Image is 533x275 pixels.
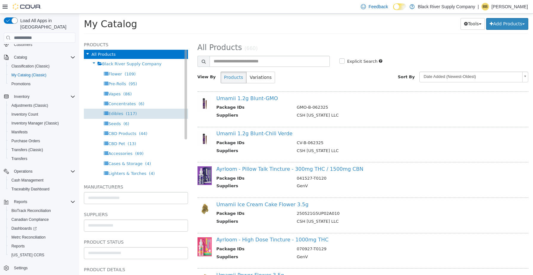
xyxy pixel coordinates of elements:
[29,88,57,93] span: Concentrates
[9,225,75,232] span: Dashboards
[11,73,47,78] span: My Catalog (Classic)
[9,146,46,154] a: Transfers (Classic)
[9,225,39,232] a: Dashboards
[60,118,68,122] span: (44)
[137,232,213,240] th: Package IDs
[368,3,388,10] span: Feedback
[11,264,30,272] a: Settings
[11,41,75,48] span: Customers
[29,98,44,102] span: Edibles
[1,53,78,62] button: Catalog
[13,3,41,10] img: Cova
[23,48,82,53] span: Black River Supply Company
[6,101,78,110] button: Adjustments (Classic)
[11,198,75,206] span: Reports
[137,82,199,88] a: Umamii 1.2g Blunt-GMO
[9,185,75,193] span: Traceabilty Dashboard
[29,78,41,83] span: Vapes
[9,155,75,163] span: Transfers
[11,93,32,100] button: Inventory
[358,0,390,13] a: Feedback
[5,5,58,16] span: My Catalog
[213,232,440,240] td: 070927-T0129
[29,68,47,73] span: Pre-Rolls
[66,148,72,152] span: (4)
[6,176,78,185] button: Cash Management
[165,32,179,38] small: (660)
[11,54,29,61] button: Catalog
[137,259,205,265] a: Umamii Power Flower 3.5g
[118,118,133,133] img: 150
[11,54,75,61] span: Catalog
[47,98,58,102] span: (117)
[29,137,53,142] span: Accessories
[29,128,46,132] span: CBD Pet
[9,216,75,223] span: Canadian Compliance
[14,42,32,47] span: Customers
[9,207,53,214] a: BioTrack Reconciliation
[18,17,75,30] span: Load All Apps in [GEOGRAPHIC_DATA]
[9,233,75,241] span: Metrc Reconciliation
[118,82,133,98] img: 150
[5,27,109,35] h5: Products
[11,147,43,152] span: Transfers (Classic)
[9,137,75,145] span: Purchase Orders
[137,134,213,142] th: Suppliers
[11,244,25,249] span: Reports
[29,58,43,63] span: Flower
[213,197,440,205] td: 250521G5UP02A010
[137,152,284,158] a: Ayrloom - Pillow Talk Tincture - 300mg THC / 1500mg CBN
[11,41,35,48] a: Customers
[1,40,78,49] button: Customers
[29,148,63,152] span: Cases & Storage
[9,242,75,250] span: Reports
[1,263,78,272] button: Settings
[9,176,46,184] a: Cash Management
[9,71,75,79] span: My Catalog (Classic)
[9,62,75,70] span: Classification (Classic)
[213,205,440,213] td: CSH [US_STATE] LLC
[11,198,30,206] button: Reports
[44,108,50,112] span: (6)
[213,134,440,142] td: CSH [US_STATE] LLC
[9,102,75,109] span: Adjustments (Classic)
[6,110,78,119] button: Inventory Count
[137,126,213,134] th: Package IDs
[6,62,78,71] button: Classification (Classic)
[213,99,440,106] td: CSH [US_STATE] LLC
[167,58,196,70] button: Variations
[9,128,30,136] a: Manifests
[11,93,75,100] span: Inventory
[137,91,213,99] th: Package IDs
[11,64,50,69] span: Classification (Classic)
[118,188,133,202] img: 150
[11,187,49,192] span: Traceabilty Dashboard
[6,145,78,154] button: Transfers (Classic)
[6,251,78,259] button: [US_STATE] CCRS
[6,224,78,233] a: Dashboards
[137,205,213,213] th: Suppliers
[9,71,49,79] a: My Catalog (Classic)
[118,224,133,243] img: 150
[5,252,109,260] h5: Product Details
[9,242,27,250] a: Reports
[6,71,78,80] button: My Catalog (Classic)
[418,3,475,10] p: Black River Supply Company
[137,240,213,248] th: Suppliers
[9,111,41,118] a: Inventory Count
[1,197,78,206] button: Reports
[11,235,46,240] span: Metrc Reconciliation
[9,207,75,214] span: BioTrack Reconciliation
[60,88,65,93] span: (6)
[9,233,48,241] a: Metrc Reconciliation
[11,226,37,231] span: Dashboards
[11,112,38,117] span: Inventory Count
[6,154,78,163] button: Transfers
[5,169,109,177] h5: Manufacturers
[9,176,75,184] span: Cash Management
[6,80,78,88] button: Promotions
[11,138,40,144] span: Purchase Orders
[1,92,78,101] button: Inventory
[6,119,78,128] button: Inventory Manager (Classic)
